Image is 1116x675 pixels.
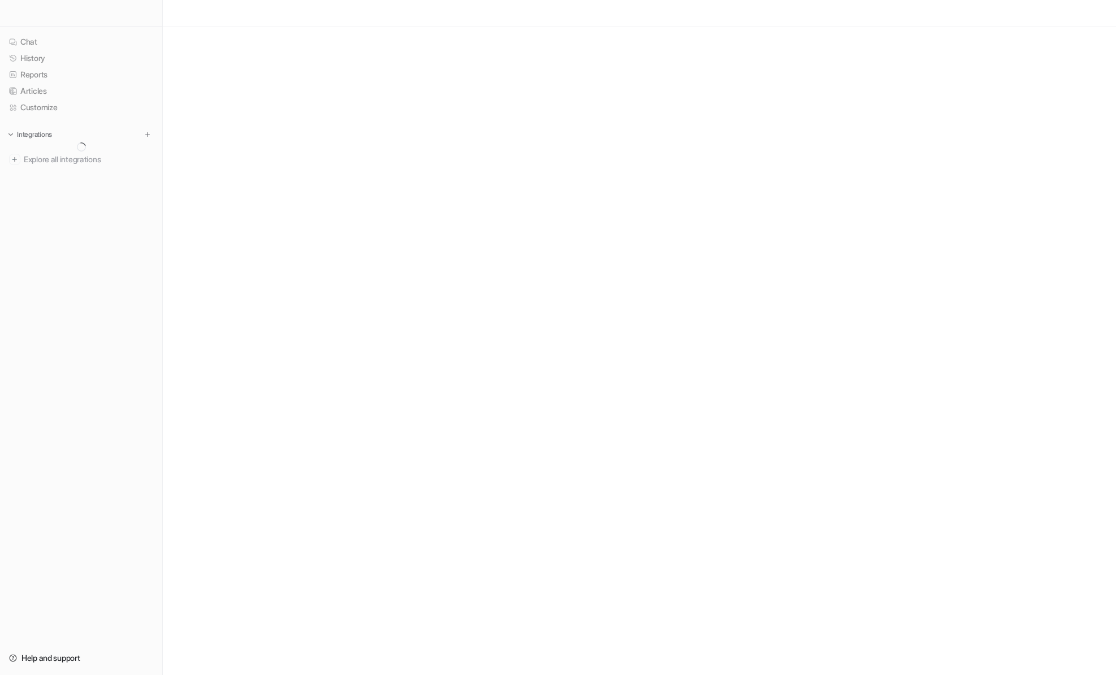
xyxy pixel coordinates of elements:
[5,650,158,666] a: Help and support
[5,67,158,83] a: Reports
[5,34,158,50] a: Chat
[5,152,158,167] a: Explore all integrations
[17,130,52,139] p: Integrations
[5,83,158,99] a: Articles
[9,154,20,165] img: explore all integrations
[24,150,153,168] span: Explore all integrations
[144,131,152,139] img: menu_add.svg
[5,50,158,66] a: History
[7,131,15,139] img: expand menu
[5,129,55,140] button: Integrations
[5,99,158,115] a: Customize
